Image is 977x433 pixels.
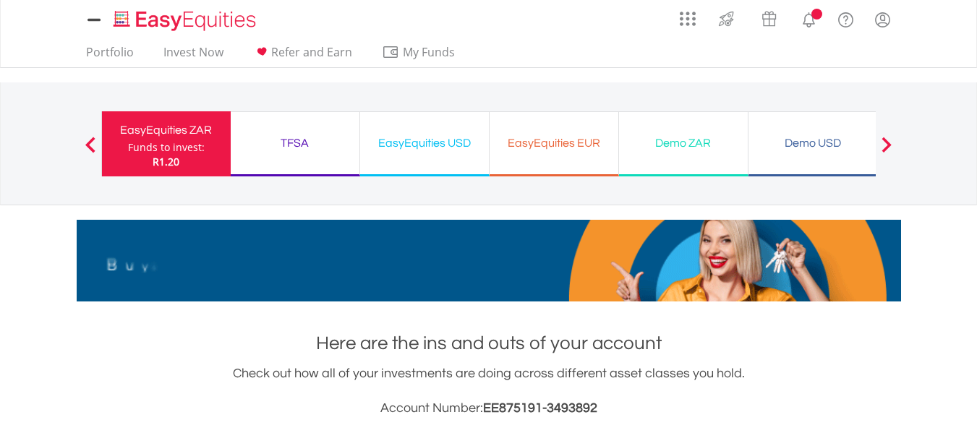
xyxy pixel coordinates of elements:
div: TFSA [239,133,351,153]
a: Notifications [790,4,827,33]
div: Funds to invest: [128,140,205,155]
a: Refer and Earn [247,45,358,67]
a: Vouchers [748,4,790,30]
div: EasyEquities USD [369,133,480,153]
span: My Funds [382,43,477,61]
img: vouchers-v2.svg [757,7,781,30]
a: Invest Now [158,45,229,67]
div: Demo ZAR [628,133,739,153]
button: Next [872,144,901,158]
a: My Profile [864,4,901,35]
a: Home page [108,4,262,33]
img: thrive-v2.svg [714,7,738,30]
span: R1.20 [153,155,179,168]
div: EasyEquities ZAR [111,120,222,140]
button: Previous [76,144,105,158]
img: grid-menu-icon.svg [680,11,696,27]
img: EasyEquities_Logo.png [111,9,262,33]
a: AppsGrid [670,4,705,27]
div: Check out how all of your investments are doing across different asset classes you hold. [77,364,901,419]
h3: Account Number: [77,398,901,419]
a: Portfolio [80,45,140,67]
a: FAQ's and Support [827,4,864,33]
span: Refer and Earn [271,44,352,60]
div: EasyEquities EUR [498,133,610,153]
img: EasyMortage Promotion Banner [77,220,901,301]
h1: Here are the ins and outs of your account [77,330,901,356]
div: Demo USD [757,133,869,153]
span: EE875191-3493892 [483,401,597,415]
